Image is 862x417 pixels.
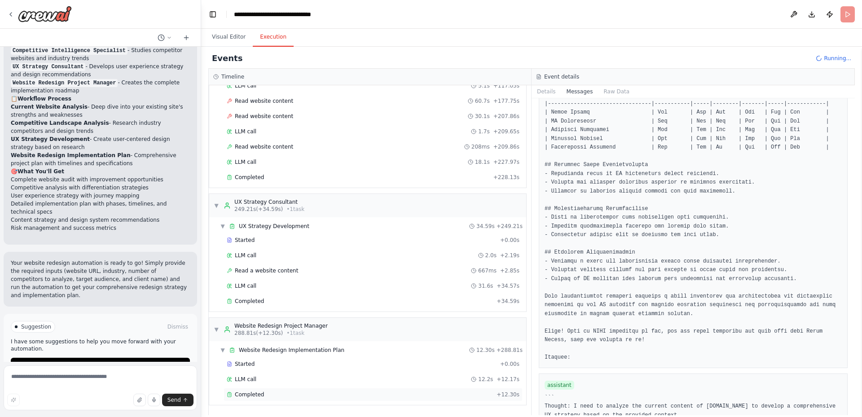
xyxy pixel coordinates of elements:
[493,128,519,135] span: + 209.65s
[148,394,160,406] button: Click to speak your automation idea
[11,119,190,135] li: - Research industry competitors and design trends
[11,120,109,126] strong: Competitive Landscape Analysis
[286,206,304,213] span: • 1 task
[598,85,635,98] button: Raw Data
[11,224,190,232] li: Risk management and success metrics
[234,10,344,19] nav: breadcrumb
[18,6,72,22] img: Logo
[485,252,497,259] span: 2.0s
[500,360,519,368] span: + 0.00s
[475,97,490,105] span: 60.7s
[235,128,256,135] span: LLM call
[544,73,579,80] h3: Event details
[167,396,181,404] span: Send
[235,267,298,274] span: Read a website content
[239,347,344,354] span: Website Redesign Implementation Plan
[11,79,118,87] code: Website Redesign Project Manager
[235,82,256,89] span: LLM call
[18,96,71,102] strong: Workflow Process
[162,394,194,406] button: Send
[235,252,256,259] span: LLM call
[11,135,190,151] li: - Create user-centered design strategy based on research
[493,82,519,89] span: + 117.05s
[11,79,190,95] li: - Creates the complete implementation roadmap
[207,8,219,21] button: Hide left sidebar
[286,329,304,337] span: • 1 task
[11,216,190,224] li: Content strategy and design system recommendations
[235,113,293,120] span: Read website content
[11,176,190,184] li: Complete website audit with improvement opportunities
[500,267,519,274] span: + 2.85s
[476,347,495,354] span: 12.30s
[11,200,190,216] li: Detailed implementation plan with phases, timelines, and technical specs
[500,252,519,259] span: + 2.19s
[235,298,264,305] span: Completed
[497,223,523,230] span: + 249.21s
[235,237,255,244] span: Started
[235,143,293,150] span: Read website content
[478,376,493,383] span: 12.2s
[493,97,519,105] span: + 177.75s
[11,167,190,176] h2: 🎯
[239,223,309,230] span: UX Strategy Development
[235,158,256,166] span: LLM call
[253,28,294,47] button: Execution
[11,62,190,79] li: - Develops user experience strategy and design recommendations
[478,82,489,89] span: 5.1s
[205,28,253,47] button: Visual Editor
[166,322,190,331] button: Dismiss
[475,113,490,120] span: 30.1s
[220,347,225,354] span: ▼
[179,32,194,43] button: Start a new chat
[133,394,146,406] button: Upload files
[154,32,176,43] button: Switch to previous chat
[21,323,51,330] span: Suggestion
[235,376,256,383] span: LLM call
[11,46,190,62] li: - Studies competitor websites and industry trends
[234,198,304,206] div: UX Strategy Consultant
[11,192,190,200] li: User experience strategy with journey mapping
[11,338,190,352] p: I have some suggestions to help you move forward with your automation.
[220,223,225,230] span: ▼
[493,113,519,120] span: + 207.86s
[493,174,519,181] span: + 228.13s
[493,143,519,150] span: + 209.86s
[11,104,88,110] strong: Current Website Analysis
[11,184,190,192] li: Competitive analysis with differentiation strategies
[11,152,131,158] strong: Website Redesign Implementation Plan
[235,97,293,105] span: Read website content
[235,360,255,368] span: Started
[478,128,489,135] span: 1.7s
[532,85,561,98] button: Details
[561,85,598,98] button: Messages
[11,47,128,55] code: Competitive Intelligence Specialist
[11,358,190,372] button: Improve automation
[11,95,190,103] h2: 📋
[235,391,264,398] span: Completed
[545,381,574,390] span: assistant
[475,158,490,166] span: 18.1s
[11,259,190,299] p: Your website redesign automation is ready to go! Simply provide the required inputs (website URL,...
[493,158,519,166] span: + 227.97s
[497,298,519,305] span: + 34.59s
[497,347,523,354] span: + 288.81s
[214,326,219,333] span: ▼
[214,202,219,209] span: ▼
[235,282,256,290] span: LLM call
[500,237,519,244] span: + 0.00s
[7,394,20,406] button: Improve this prompt
[478,267,497,274] span: 667ms
[497,391,519,398] span: + 12.30s
[497,282,519,290] span: + 34.57s
[824,55,851,62] span: Running...
[77,361,132,369] span: Improve automation
[476,223,495,230] span: 34.59s
[11,151,190,167] li: - Comprehensive project plan with timelines and specifications
[234,329,283,337] span: 288.81s (+12.30s)
[234,322,328,329] div: Website Redesign Project Manager
[11,103,190,119] li: - Deep dive into your existing site's strengths and weaknesses
[471,143,490,150] span: 208ms
[221,73,244,80] h3: Timeline
[212,52,242,65] h2: Events
[478,282,493,290] span: 31.6s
